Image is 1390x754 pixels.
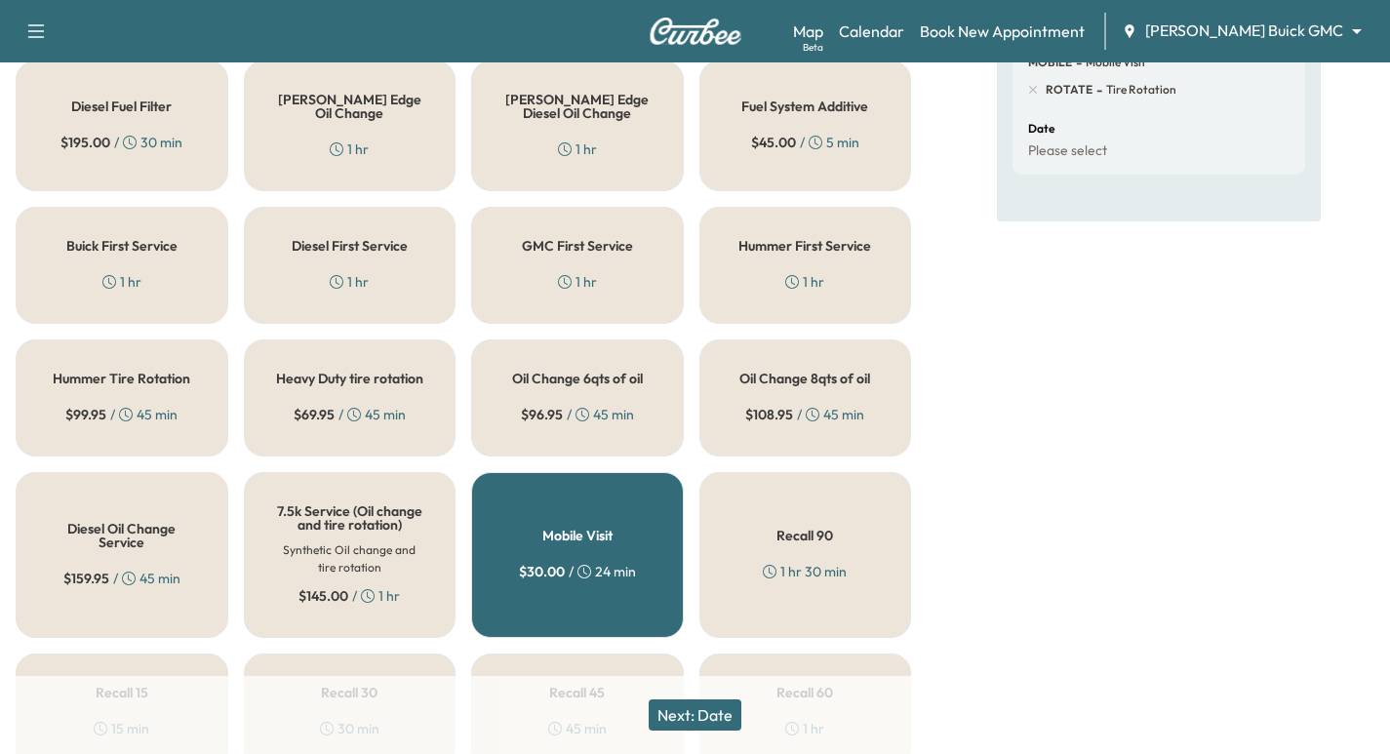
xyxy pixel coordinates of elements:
div: 1 hr [785,272,824,292]
h5: Heavy Duty tire rotation [276,372,423,385]
span: $ 145.00 [298,586,348,606]
div: / 1 hr [298,586,400,606]
img: Curbee Logo [649,18,742,45]
div: 1 hr [558,139,597,159]
div: / 45 min [294,405,406,424]
div: / 45 min [521,405,634,424]
div: 1 hr 30 min [763,562,847,581]
a: Book New Appointment [920,20,1085,43]
h5: Fuel System Additive [741,99,868,113]
div: / 5 min [751,133,859,152]
h5: GMC First Service [522,239,633,253]
span: ROTATE [1046,82,1092,98]
div: / 24 min [519,562,636,581]
a: MapBeta [793,20,823,43]
h5: [PERSON_NAME] Edge Oil Change [276,93,424,120]
span: [PERSON_NAME] Buick GMC [1145,20,1343,42]
span: $ 195.00 [60,133,110,152]
h5: Buick First Service [66,239,178,253]
span: - [1092,80,1102,99]
h5: Oil Change 6qts of oil [512,372,643,385]
span: $ 30.00 [519,562,565,581]
h5: Mobile Visit [542,529,613,542]
span: $ 159.95 [63,569,109,588]
div: Beta [803,40,823,55]
span: Tire rotation [1102,82,1176,98]
div: / 45 min [65,405,178,424]
div: 1 hr [102,272,141,292]
h5: Oil Change 8qts of oil [739,372,870,385]
h6: Synthetic Oil change and tire rotation [276,541,424,576]
div: / 45 min [745,405,864,424]
div: 1 hr [558,272,597,292]
div: / 30 min [60,133,182,152]
h5: Hummer First Service [738,239,871,253]
div: / 45 min [63,569,180,588]
button: Next: Date [649,699,741,731]
h6: Date [1028,123,1054,135]
h5: Diesel Oil Change Service [48,522,196,549]
h5: [PERSON_NAME] Edge Diesel Oil Change [503,93,652,120]
span: $ 108.95 [745,405,793,424]
span: $ 99.95 [65,405,106,424]
a: Calendar [839,20,904,43]
h5: Diesel First Service [292,239,408,253]
div: 1 hr [330,139,369,159]
h5: 7.5k Service (Oil change and tire rotation) [276,504,424,532]
span: $ 96.95 [521,405,563,424]
span: $ 45.00 [751,133,796,152]
h5: Hummer Tire Rotation [53,372,190,385]
p: Please select [1028,142,1107,160]
div: 1 hr [330,272,369,292]
h5: Diesel Fuel Filter [71,99,172,113]
h5: Recall 90 [776,529,833,542]
span: $ 69.95 [294,405,335,424]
